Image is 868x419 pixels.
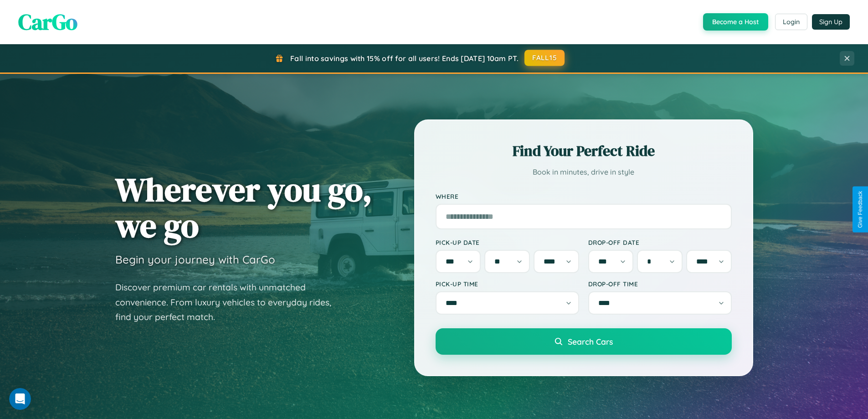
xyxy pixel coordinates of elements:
span: Search Cars [568,336,613,347]
button: Search Cars [436,328,732,355]
label: Drop-off Date [588,238,732,246]
h2: Find Your Perfect Ride [436,141,732,161]
button: Sign Up [812,14,850,30]
span: CarGo [18,7,77,37]
button: FALL15 [524,50,565,66]
span: Fall into savings with 15% off for all users! Ends [DATE] 10am PT. [290,54,519,63]
h1: Wherever you go, we go [115,171,372,243]
button: Login [775,14,807,30]
label: Pick-up Date [436,238,579,246]
p: Book in minutes, drive in style [436,166,732,179]
div: Give Feedback [857,191,863,228]
label: Drop-off Time [588,280,732,288]
h3: Begin your journey with CarGo [115,253,275,266]
label: Where [436,192,732,200]
iframe: Intercom live chat [9,388,31,410]
p: Discover premium car rentals with unmatched convenience. From luxury vehicles to everyday rides, ... [115,280,343,325]
button: Become a Host [703,13,768,31]
label: Pick-up Time [436,280,579,288]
